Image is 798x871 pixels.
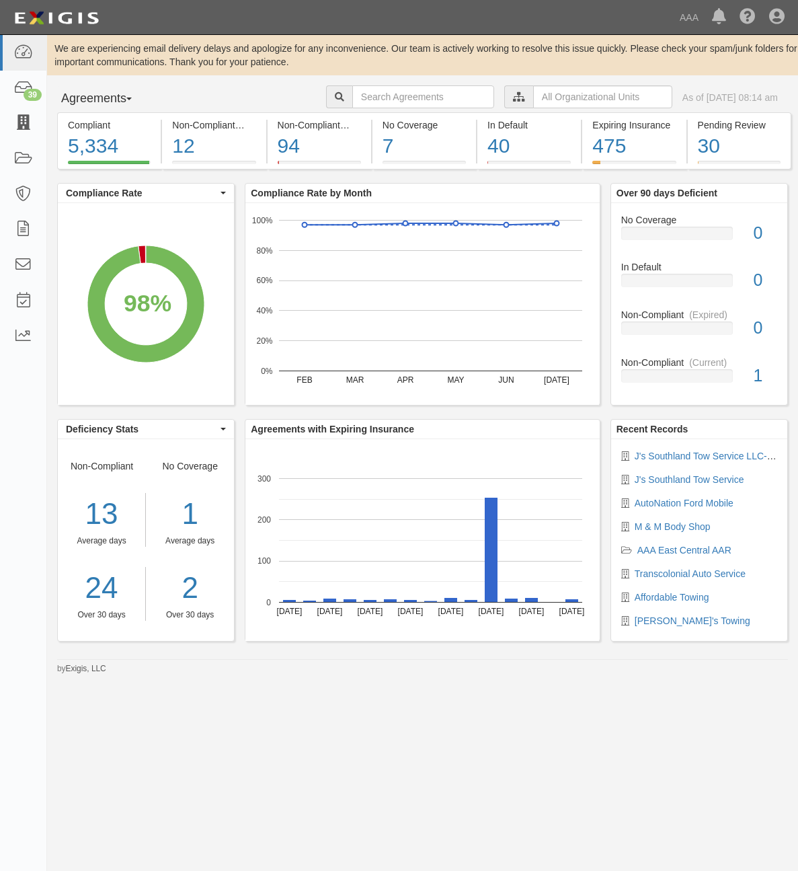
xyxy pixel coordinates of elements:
text: [DATE] [277,607,303,616]
div: 1 [743,364,787,388]
text: 100 [257,556,271,566]
div: (Expired) [689,308,727,321]
text: [DATE] [398,607,424,616]
a: Pending Review30 [688,161,791,172]
div: 0 [743,268,787,293]
div: No Coverage [611,213,787,227]
input: Search Agreements [352,85,494,108]
a: M & M Body Shop [635,521,711,532]
svg: A chart. [245,203,599,405]
div: 5,334 [68,132,151,161]
div: Average days [156,535,224,547]
i: Help Center - Complianz [740,9,756,26]
div: (Current) [689,356,727,369]
a: Affordable Towing [635,592,709,603]
text: FEB [297,375,313,385]
text: [DATE] [358,607,383,616]
b: Recent Records [616,424,688,434]
a: AutoNation Ford Mobile [635,498,733,508]
a: Non-Compliant(Current)12 [162,161,266,172]
a: Compliant5,334 [57,161,161,172]
div: 39 [24,89,42,101]
a: AAA East Central AAR [637,545,731,556]
div: No Coverage [383,118,466,132]
a: No Coverage7 [372,161,476,172]
text: 0 [267,597,272,607]
a: Non-Compliant(Expired)94 [268,161,371,172]
text: 0% [261,366,273,375]
div: Non-Compliant [611,356,787,369]
input: All Organizational Units [533,85,672,108]
svg: A chart. [245,439,599,641]
text: [DATE] [544,375,569,385]
a: Expiring Insurance475 [582,161,686,172]
div: Expiring Insurance [592,118,676,132]
text: [DATE] [559,607,585,616]
span: Deficiency Stats [66,422,217,436]
div: We are experiencing email delivery delays and apologize for any inconvenience. Our team is active... [47,42,798,69]
a: Exigis, LLC [66,664,106,673]
b: Over 90 days Deficient [616,188,717,198]
div: Non-Compliant [58,459,146,621]
text: 300 [257,474,271,483]
b: Agreements with Expiring Insurance [251,424,414,434]
text: 200 [257,515,271,525]
text: MAR [346,375,364,385]
div: In Default [487,118,571,132]
text: [DATE] [438,607,464,616]
div: Non-Compliant [611,308,787,321]
img: logo-5460c22ac91f19d4615b14bd174203de0afe785f0fc80cf4dbbc73dc1793850b.png [10,6,103,30]
div: Non-Compliant (Expired) [278,118,361,132]
div: 12 [172,132,255,161]
div: 7 [383,132,466,161]
a: 2 [156,567,224,609]
button: Deficiency Stats [58,420,234,439]
text: [DATE] [519,607,545,616]
b: Compliance Rate by Month [251,188,372,198]
a: In Default0 [621,260,777,308]
div: 94 [278,132,361,161]
text: 20% [257,336,273,346]
div: No Coverage [146,459,234,621]
div: 30 [698,132,781,161]
div: Compliant [68,118,151,132]
text: 40% [257,306,273,315]
div: Average days [58,535,145,547]
a: Non-Compliant(Current)1 [621,356,777,393]
text: 80% [257,245,273,255]
div: 0 [743,316,787,340]
a: Non-Compliant(Expired)0 [621,308,777,356]
div: Non-Compliant (Current) [172,118,255,132]
div: 40 [487,132,571,161]
a: AAA [673,4,705,31]
a: No Coverage0 [621,213,777,261]
small: by [57,663,106,675]
a: In Default40 [477,161,581,172]
svg: A chart. [58,203,234,405]
a: J's Southland Tow Service [635,474,744,485]
text: 100% [252,215,273,225]
div: 13 [58,493,145,535]
div: 0 [743,221,787,245]
text: JUN [499,375,514,385]
div: 475 [592,132,676,161]
text: MAY [448,375,465,385]
button: Agreements [57,85,158,112]
a: 24 [58,567,145,609]
div: In Default [611,260,787,274]
span: Compliance Rate [66,186,217,200]
text: [DATE] [479,607,504,616]
a: Transcolonial Auto Service [635,568,746,579]
div: Over 30 days [156,609,224,621]
text: [DATE] [317,607,343,616]
text: APR [397,375,414,385]
button: Compliance Rate [58,184,234,202]
div: 1 [156,493,224,535]
div: Over 30 days [58,609,145,621]
div: As of [DATE] 08:14 am [682,91,778,104]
